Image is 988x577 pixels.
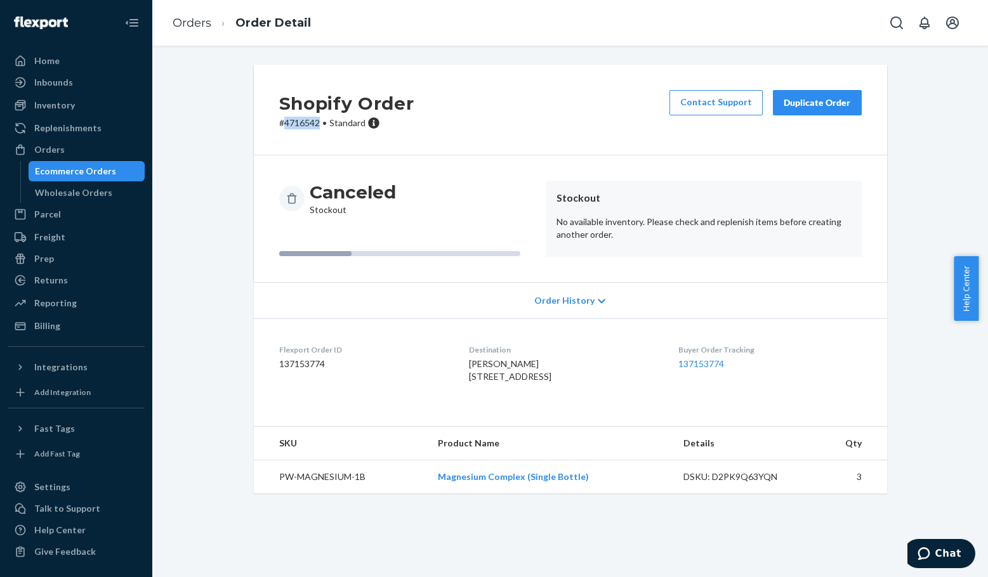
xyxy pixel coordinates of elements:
div: Orders [34,143,65,156]
a: Add Fast Tag [8,444,145,464]
button: Close Navigation [119,10,145,36]
a: Reporting [8,293,145,313]
button: Integrations [8,357,145,377]
div: Inventory [34,99,75,112]
a: Orders [173,16,211,30]
a: Add Integration [8,382,145,403]
span: Standard [329,117,366,128]
dt: Buyer Order Tracking [678,344,861,355]
th: SKU [254,427,428,460]
div: DSKU: D2PK9Q63YQN [683,470,803,483]
div: Talk to Support [34,502,100,515]
th: Qty [812,427,886,460]
div: Freight [34,231,65,243]
a: Ecommerce Orders [29,161,145,181]
p: No available inventory. Please check and replenish items before creating another order. [557,216,852,241]
a: Parcel [8,204,145,224]
div: Add Fast Tag [34,448,80,459]
p: # 4716542 [279,117,414,129]
div: Duplicate Order [784,96,851,109]
div: Replenishments [34,122,102,134]
td: 3 [812,460,886,494]
ol: breadcrumbs [162,4,321,42]
span: [PERSON_NAME] [STREET_ADDRESS] [469,358,551,382]
button: Open notifications [912,10,937,36]
a: Home [8,51,145,71]
div: Ecommerce Orders [35,165,116,178]
a: Contact Support [669,90,763,115]
h3: Canceled [310,181,396,204]
dt: Flexport Order ID [279,344,449,355]
dt: Destination [469,344,658,355]
div: Help Center [34,524,86,536]
a: Order Detail [235,16,311,30]
button: Talk to Support [8,498,145,519]
span: Order History [534,294,595,307]
a: Returns [8,270,145,290]
span: • [322,117,327,128]
button: Open Search Box [884,10,909,36]
a: Help Center [8,520,145,540]
div: Reporting [34,297,77,309]
div: Give Feedback [34,545,96,558]
div: Add Integration [34,387,91,398]
div: Home [34,55,60,67]
a: Wholesale Orders [29,183,145,203]
button: Open account menu [940,10,965,36]
button: Duplicate Order [773,90,862,115]
a: Settings [8,477,145,497]
div: Parcel [34,208,61,221]
button: Give Feedback [8,541,145,562]
a: Prep [8,249,145,269]
th: Product Name [428,427,673,460]
a: Orders [8,139,145,160]
th: Details [673,427,813,460]
dd: 137153774 [279,358,449,370]
div: Stockout [310,181,396,216]
a: Magnesium Complex (Single Bottle) [438,471,589,482]
div: Returns [34,274,68,287]
td: PW-MAGNESIUM-1B [254,460,428,494]
a: Replenishments [8,118,145,138]
img: Flexport logo [14,16,68,29]
div: Wholesale Orders [35,186,112,199]
div: Fast Tags [34,422,75,435]
h2: Shopify Order [279,90,414,117]
a: Inventory [8,95,145,115]
iframe: Opens a widget where you can chat to one of our agents [907,539,975,571]
div: Billing [34,320,60,332]
a: Inbounds [8,72,145,93]
header: Stockout [557,191,852,205]
div: Settings [34,481,70,493]
button: Fast Tags [8,418,145,439]
div: Integrations [34,361,88,373]
a: 137153774 [678,358,724,369]
a: Billing [8,316,145,336]
a: Freight [8,227,145,247]
button: Help Center [954,256,978,321]
div: Inbounds [34,76,73,89]
div: Prep [34,252,54,265]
